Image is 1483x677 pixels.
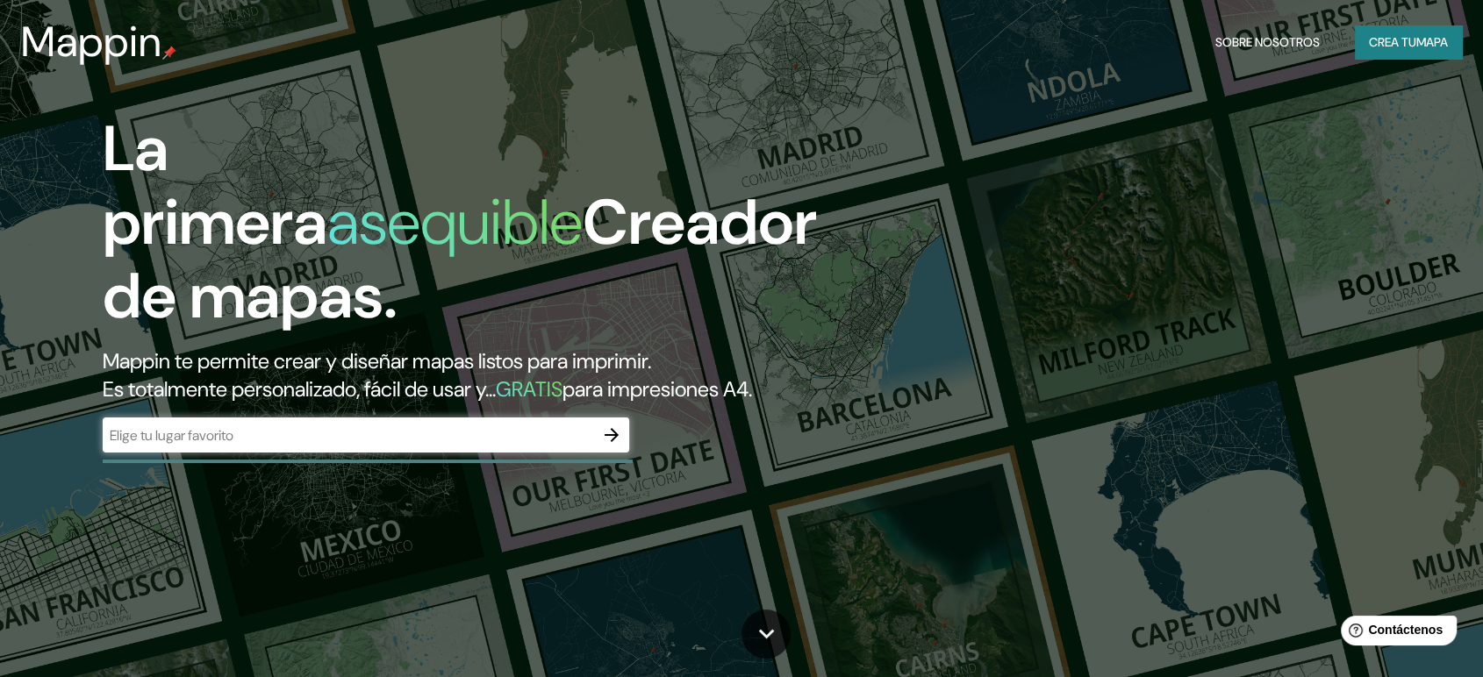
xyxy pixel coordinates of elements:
font: GRATIS [496,375,562,403]
font: La primera [103,108,327,263]
iframe: Lanzador de widgets de ayuda [1327,609,1464,658]
font: para impresiones A4. [562,375,752,403]
button: Sobre nosotros [1208,25,1327,59]
font: Creador de mapas. [103,182,817,337]
input: Elige tu lugar favorito [103,425,594,445]
font: mapa [1416,34,1448,50]
button: Crea tumapa [1355,25,1462,59]
font: asequible [327,182,583,263]
font: Sobre nosotros [1215,34,1320,50]
font: Es totalmente personalizado, fácil de usar y... [103,375,496,403]
font: Crea tu [1369,34,1416,50]
font: Mappin te permite crear y diseñar mapas listos para imprimir. [103,347,651,374]
font: Mappin [21,14,162,69]
img: pin de mapeo [162,46,176,60]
